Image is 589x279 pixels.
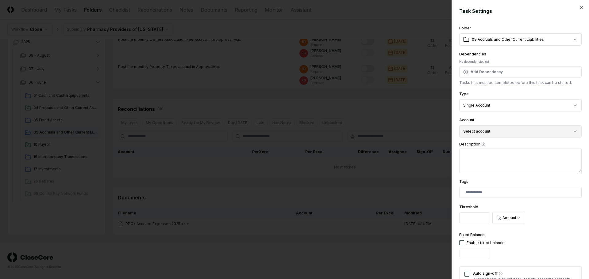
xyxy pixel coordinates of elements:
[459,205,478,209] label: Threshold
[459,142,582,146] label: Description
[459,66,582,77] button: Add Dependency
[459,26,471,30] label: Folder
[459,92,469,96] label: Type
[459,80,582,85] p: Tasks that must be completed before this task can be started.
[459,179,468,184] label: Tags
[482,142,485,146] button: Description
[459,52,486,56] label: Dependencies
[459,232,485,237] label: Fixed Balance
[459,118,474,122] label: Account
[467,240,505,246] div: Enable fixed balance
[459,125,582,138] button: Select account
[499,272,502,275] button: Auto sign-off
[459,59,582,64] div: No dependencies set
[459,7,582,15] h2: Task Settings
[473,272,576,275] label: Auto sign-off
